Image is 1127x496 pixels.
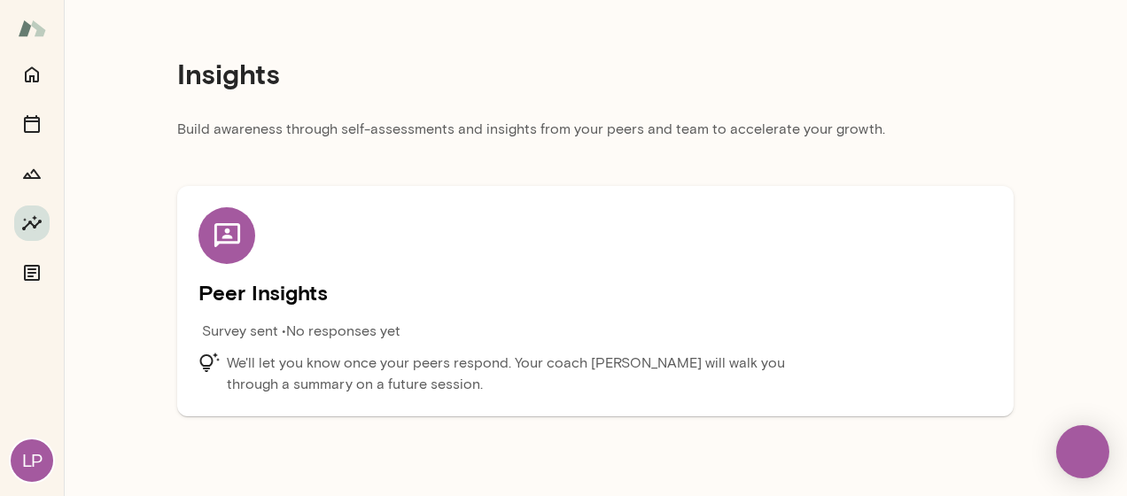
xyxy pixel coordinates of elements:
div: Peer Insights Survey sent •No responses yetWe'll let you know once your peers respond. Your coach... [177,186,1014,416]
div: Peer Insights Survey sent •No responses yetWe'll let you know once your peers respond. Your coach... [198,207,992,395]
p: Survey sent • No responses yet [202,321,400,342]
p: Build awareness through self-assessments and insights from your peers and team to accelerate your... [177,119,1014,151]
h4: Insights [177,57,280,90]
h5: Peer Insights [198,278,992,306]
div: LP [11,439,53,482]
button: Home [14,57,50,92]
p: We'll let you know once your peers respond. Your coach [PERSON_NAME] will walk you through a summ... [227,353,794,395]
button: Documents [14,255,50,291]
button: Sessions [14,106,50,142]
img: Mento [18,12,46,45]
button: Growth Plan [14,156,50,191]
button: Insights [14,205,50,241]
